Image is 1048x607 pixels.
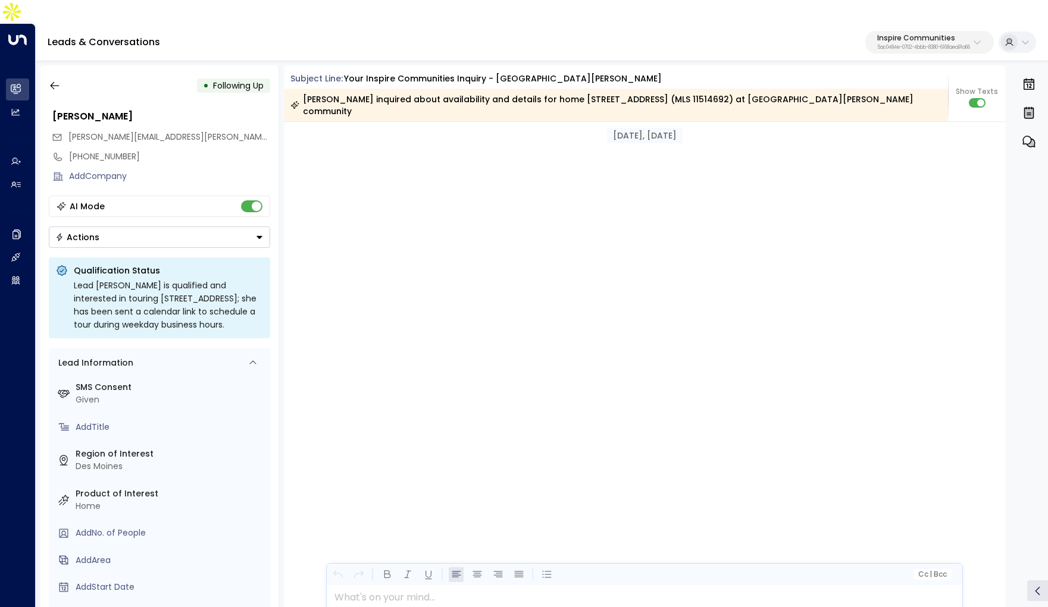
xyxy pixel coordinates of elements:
[76,488,265,500] label: Product of Interest
[76,394,265,406] div: Given
[54,357,133,369] div: Lead Information
[76,448,265,460] label: Region of Interest
[914,569,952,580] button: Cc|Bcc
[49,227,270,248] div: Button group with a nested menu
[76,381,265,394] label: SMS Consent
[69,150,270,163] div: [PHONE_NUMBER]
[76,421,265,433] div: AddTitle
[76,554,265,567] div: AddArea
[290,93,941,117] div: [PERSON_NAME] inquired about availability and details for home [STREET_ADDRESS] (MLS 11514692) at...
[69,170,270,183] div: AddCompany
[607,128,683,143] div: [DATE], [DATE]
[48,35,160,49] a: Leads & Conversations
[877,34,970,42] p: Inspire Communities
[52,109,270,124] div: [PERSON_NAME]
[344,73,662,85] div: Your Inspire Communities Inquiry - [GEOGRAPHIC_DATA][PERSON_NAME]
[49,227,270,248] button: Actions
[351,567,366,582] button: Redo
[74,265,263,276] p: Qualification Status
[76,500,265,512] div: Home
[74,279,263,331] div: Lead [PERSON_NAME] is qualified and interested in touring [STREET_ADDRESS]; she has been sent a c...
[290,73,343,84] span: Subject Line:
[203,75,209,96] div: •
[865,31,994,54] button: Inspire Communities5ac0484e-0702-4bbb-8380-6168aea91a66
[76,460,265,473] div: Des Moines
[330,567,345,582] button: Undo
[956,86,998,97] span: Show Texts
[68,131,270,143] span: christine.taggart@hotmail.com
[877,45,970,50] p: 5ac0484e-0702-4bbb-8380-6168aea91a66
[70,200,105,212] div: AI Mode
[68,131,337,143] span: [PERSON_NAME][EMAIL_ADDRESS][PERSON_NAME][DOMAIN_NAME]
[213,80,264,92] span: Following Up
[930,570,932,578] span: |
[55,232,99,243] div: Actions
[918,570,947,578] span: Cc Bcc
[76,527,265,539] div: AddNo. of People
[76,581,265,593] div: AddStart Date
